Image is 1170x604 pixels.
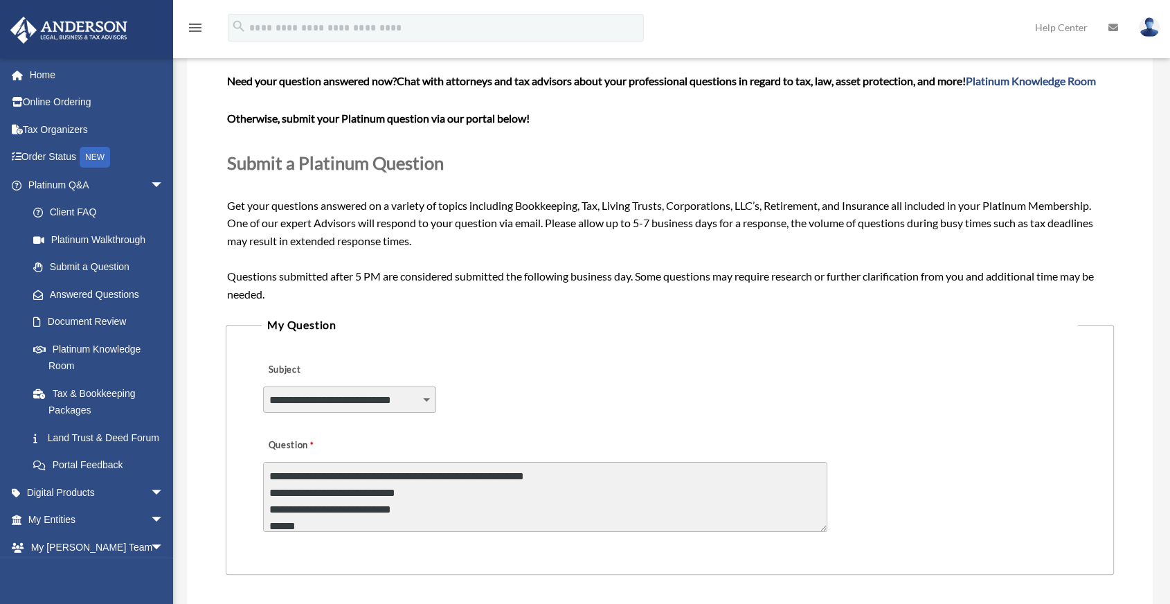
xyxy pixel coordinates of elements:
[10,479,185,506] a: Digital Productsarrow_drop_down
[227,74,397,87] span: Need your question answered now?
[6,17,132,44] img: Anderson Advisors Platinum Portal
[80,147,110,168] div: NEW
[227,74,1113,301] span: Get your questions answered on a variety of topics including Bookkeeping, Tax, Living Trusts, Cor...
[150,479,178,507] span: arrow_drop_down
[10,533,185,561] a: My [PERSON_NAME] Teamarrow_drop_down
[10,143,185,172] a: Order StatusNEW
[187,19,204,36] i: menu
[10,506,185,534] a: My Entitiesarrow_drop_down
[19,226,185,254] a: Platinum Walkthrough
[150,533,178,562] span: arrow_drop_down
[227,152,444,173] span: Submit a Platinum Question
[231,19,246,34] i: search
[19,380,185,424] a: Tax & Bookkeeping Packages
[10,116,185,143] a: Tax Organizers
[19,308,185,336] a: Document Review
[19,199,185,226] a: Client FAQ
[19,424,185,452] a: Land Trust & Deed Forum
[262,315,1078,335] legend: My Question
[10,89,185,116] a: Online Ordering
[19,335,185,380] a: Platinum Knowledge Room
[19,254,178,281] a: Submit a Question
[150,506,178,535] span: arrow_drop_down
[263,436,370,456] label: Question
[966,74,1096,87] a: Platinum Knowledge Room
[1139,17,1160,37] img: User Pic
[187,24,204,36] a: menu
[10,171,185,199] a: Platinum Q&Aarrow_drop_down
[263,361,395,380] label: Subject
[19,452,185,479] a: Portal Feedback
[10,61,185,89] a: Home
[397,74,1096,87] span: Chat with attorneys and tax advisors about your professional questions in regard to tax, law, ass...
[227,112,530,125] b: Otherwise, submit your Platinum question via our portal below!
[19,281,185,308] a: Answered Questions
[150,171,178,199] span: arrow_drop_down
